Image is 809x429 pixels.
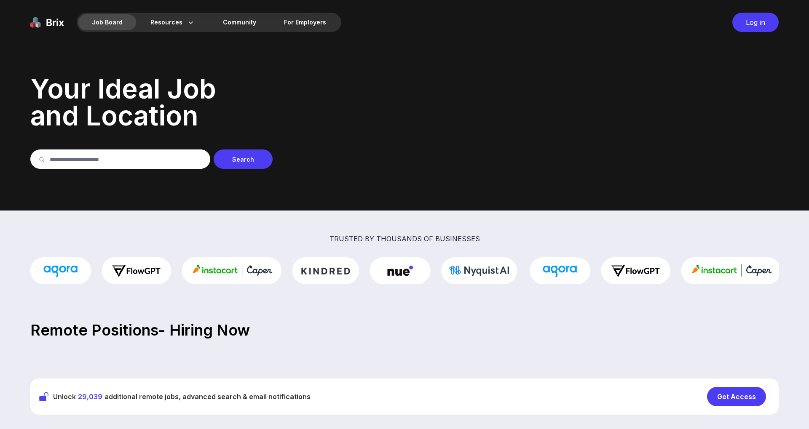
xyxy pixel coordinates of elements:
span: 29,039 [78,392,102,401]
div: Search [214,149,273,169]
a: Log in [728,13,779,32]
a: Get Access [707,387,770,406]
div: Job Board [78,14,136,30]
div: Log in [732,13,779,32]
div: Get Access [707,387,766,406]
div: Resources [137,14,209,30]
p: Your Ideal Job and Location [30,75,779,129]
span: Unlock additional remote jobs, advanced search & email notifications [53,392,311,402]
a: Community [209,14,270,30]
a: For Employers [271,14,340,30]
